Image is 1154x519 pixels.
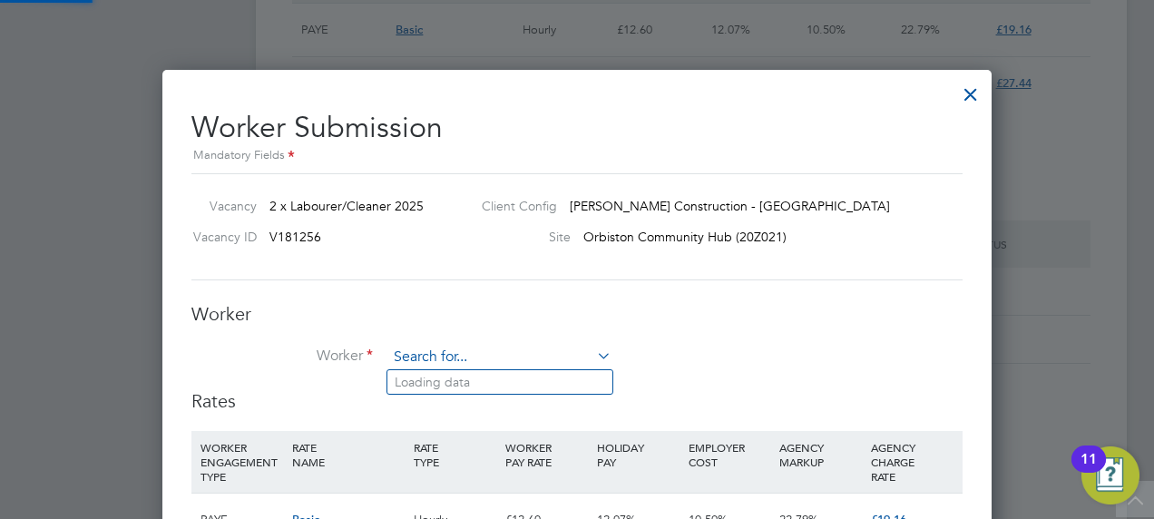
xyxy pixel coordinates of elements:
[191,347,373,366] label: Worker
[570,198,890,214] span: [PERSON_NAME] Construction - [GEOGRAPHIC_DATA]
[269,198,424,214] span: 2 x Labourer/Cleaner 2025
[387,344,611,371] input: Search for...
[191,389,963,413] h3: Rates
[184,229,257,245] label: Vacancy ID
[775,431,866,478] div: AGENCY MARKUP
[196,431,288,493] div: WORKER ENGAGEMENT TYPE
[409,431,501,478] div: RATE TYPE
[1081,446,1139,504] button: Open Resource Center, 11 new notifications
[467,229,571,245] label: Site
[288,431,409,478] div: RATE NAME
[191,95,963,167] h2: Worker Submission
[467,198,557,214] label: Client Config
[583,229,787,245] span: Orbiston Community Hub (20Z021)
[184,198,257,214] label: Vacancy
[592,431,684,478] div: HOLIDAY PAY
[191,302,963,326] h3: Worker
[1081,459,1097,483] div: 11
[387,370,612,394] li: Loading data
[191,146,963,166] div: Mandatory Fields
[269,229,321,245] span: V181256
[866,431,958,493] div: AGENCY CHARGE RATE
[501,431,592,478] div: WORKER PAY RATE
[684,431,776,478] div: EMPLOYER COST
